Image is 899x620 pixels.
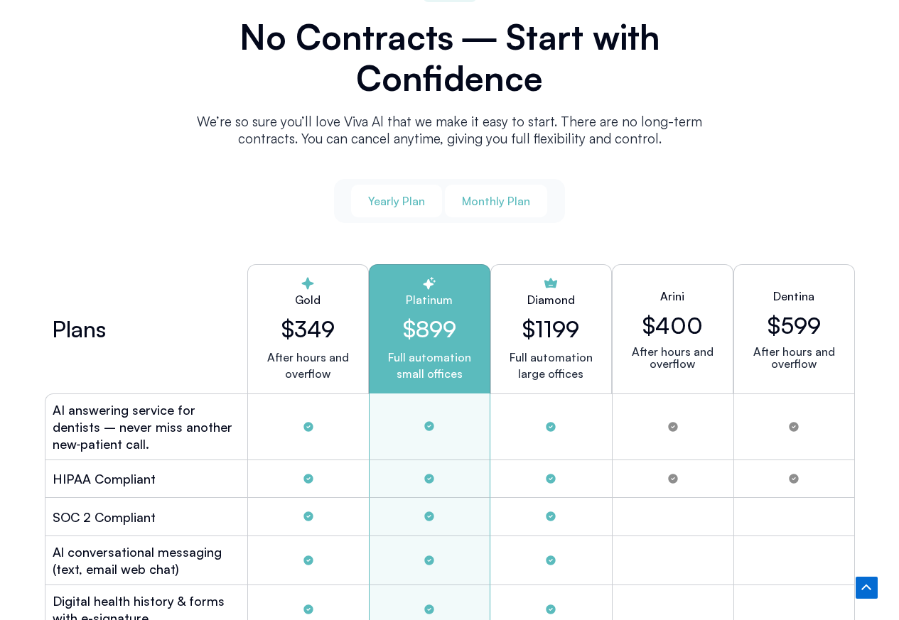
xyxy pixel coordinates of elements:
[53,508,156,526] h2: SOC 2 Compliant
[381,315,478,342] h2: $899
[773,288,814,305] h2: Dentina
[368,193,425,209] span: Yearly Plan
[462,193,530,209] span: Monthly Plan
[259,315,357,342] h2: $349
[53,543,240,577] h2: Al conversational messaging (text, email web chat)
[510,349,593,382] p: Full automation large offices
[180,16,720,99] h2: No Contracts ― Start with Confidence
[768,312,821,339] h2: $599
[624,346,721,370] p: After hours and overflow
[381,349,478,382] p: Full automation small offices
[381,291,478,308] h2: Platinum
[259,349,357,382] p: After hours and overflow
[180,113,720,147] p: We’re so sure you’ll love Viva Al that we make it easy to start. There are no long-term contracts...
[745,346,843,370] p: After hours and overflow
[53,470,156,487] h2: HIPAA Compliant
[642,312,703,339] h2: $400
[52,320,106,337] h2: Plans
[660,288,684,305] h2: Arini
[527,291,575,308] h2: Diamond
[522,315,579,342] h2: $1199
[53,401,240,452] h2: AI answering service for dentists – never miss another new‑patient call.
[259,291,357,308] h2: Gold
